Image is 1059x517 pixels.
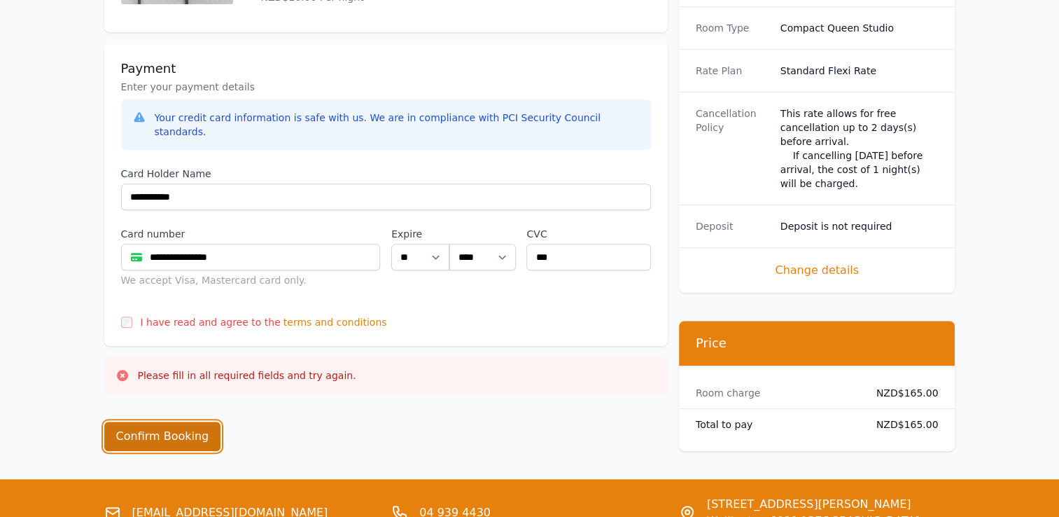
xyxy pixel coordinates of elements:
[865,386,939,400] dd: NZD$165.00
[780,64,939,78] dd: Standard Flexi Rate
[391,227,449,241] label: Expire
[696,262,939,279] span: Change details
[121,167,651,181] label: Card Holder Name
[121,60,651,77] h3: Payment
[696,386,854,400] dt: Room charge
[141,317,281,328] label: I have read and agree to the
[696,64,769,78] dt: Rate Plan
[780,106,939,191] div: This rate allows for free cancellation up to 2 days(s) before arrival. If cancelling [DATE] befor...
[865,418,939,432] dd: NZD$165.00
[707,496,920,513] span: [STREET_ADDRESS][PERSON_NAME]
[780,219,939,233] dd: Deposit is not required
[696,21,769,35] dt: Room Type
[449,227,515,241] label: .
[696,418,854,432] dt: Total to pay
[104,422,221,451] button: Confirm Booking
[283,315,387,329] span: terms and conditions
[696,219,769,233] dt: Deposit
[780,21,939,35] dd: Compact Queen Studio
[138,368,356,382] p: Please fill in all required fields and try again.
[121,80,651,94] p: Enter your payment details
[121,227,381,241] label: Card number
[155,111,640,139] div: Your credit card information is safe with us. We are in compliance with PCI Security Council stan...
[696,335,939,352] h3: Price
[121,273,381,287] div: We accept Visa, Mastercard card only.
[696,106,769,191] dt: Cancellation Policy
[526,227,650,241] label: CVC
